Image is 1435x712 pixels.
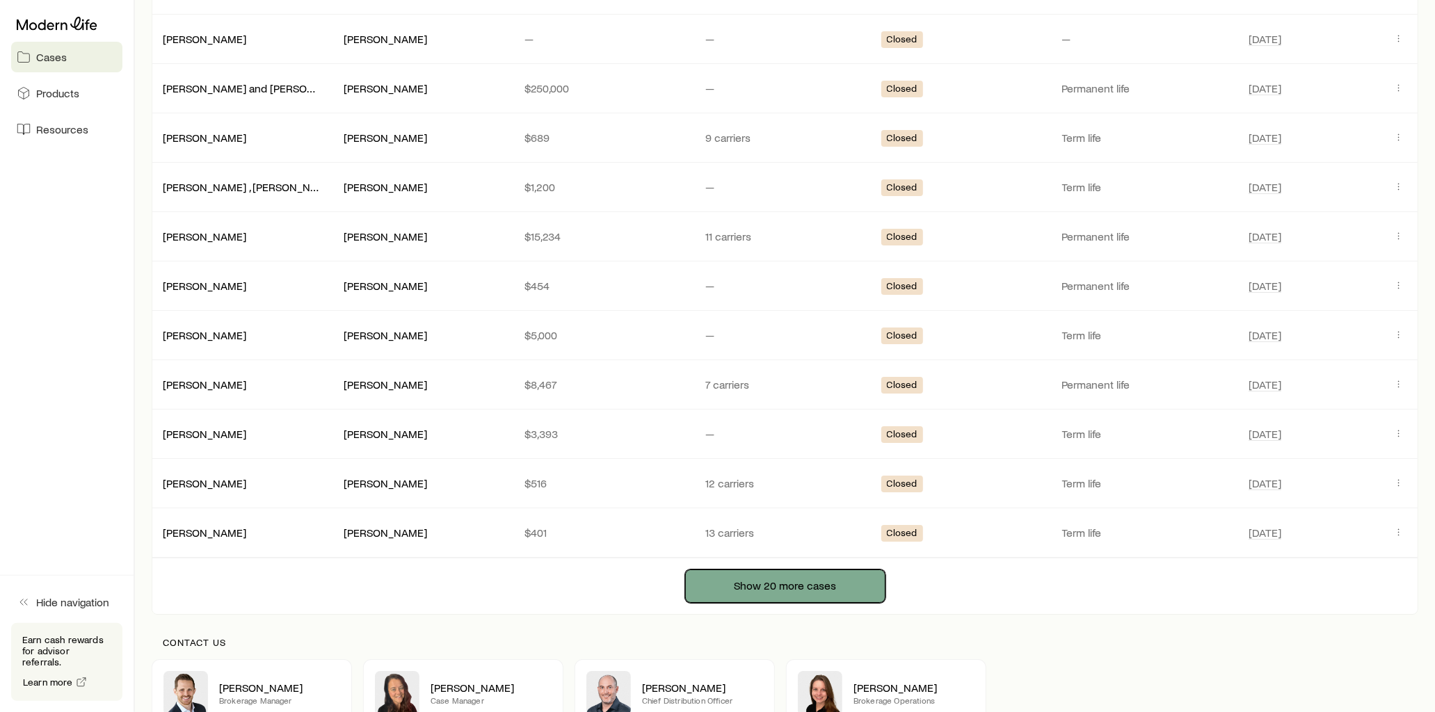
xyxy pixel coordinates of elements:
div: [PERSON_NAME] [163,131,246,145]
p: $250,000 [524,81,683,95]
p: — [705,180,864,194]
div: [PERSON_NAME] [163,279,246,293]
p: — [1062,32,1232,46]
p: Permanent life [1062,378,1232,391]
span: [DATE] [1249,526,1281,540]
a: [PERSON_NAME] [163,131,246,144]
div: [PERSON_NAME] [163,427,246,442]
span: Learn more [23,677,73,687]
div: [PERSON_NAME] [163,378,246,392]
p: Term life [1062,427,1232,441]
a: [PERSON_NAME] and [PERSON_NAME] [163,81,353,95]
div: [PERSON_NAME] [163,229,246,244]
span: Closed [887,132,917,147]
span: Closed [887,280,917,295]
span: [DATE] [1249,81,1281,95]
p: Term life [1062,328,1232,342]
span: [DATE] [1249,378,1281,391]
a: [PERSON_NAME] [163,476,246,489]
span: Closed [887,428,917,443]
span: [DATE] [1249,328,1281,342]
div: [PERSON_NAME] [344,279,427,293]
p: 11 carriers [705,229,864,243]
div: [PERSON_NAME] [344,229,427,244]
p: 13 carriers [705,526,864,540]
p: Term life [1062,131,1232,145]
p: Contact us [163,637,1407,648]
div: [PERSON_NAME] [344,427,427,442]
span: [DATE] [1249,32,1281,46]
a: [PERSON_NAME] [163,32,246,45]
p: Term life [1062,526,1232,540]
div: [PERSON_NAME] [344,328,427,343]
div: [PERSON_NAME] , [PERSON_NAME] [163,180,321,195]
p: [PERSON_NAME] [431,681,552,695]
p: Chief Distribution Officer [642,695,763,706]
p: Term life [1062,476,1232,490]
p: — [705,279,864,293]
a: [PERSON_NAME] [163,427,246,440]
button: Hide navigation [11,587,122,617]
div: [PERSON_NAME] and [PERSON_NAME] [163,81,321,96]
a: [PERSON_NAME] , [PERSON_NAME] [163,180,336,193]
span: [DATE] [1249,279,1281,293]
p: $5,000 [524,328,683,342]
p: Term life [1062,180,1232,194]
p: $3,393 [524,427,683,441]
p: $516 [524,476,683,490]
span: [DATE] [1249,476,1281,490]
a: [PERSON_NAME] [163,328,246,341]
span: Closed [887,478,917,492]
span: Closed [887,231,917,245]
span: Closed [887,330,917,344]
div: [PERSON_NAME] [344,131,427,145]
p: Brokerage Operations [853,695,975,706]
p: 7 carriers [705,378,864,391]
span: Closed [887,527,917,542]
p: 12 carriers [705,476,864,490]
span: [DATE] [1249,427,1281,441]
span: Cases [36,50,67,64]
div: [PERSON_NAME] [344,81,427,96]
p: Permanent life [1062,279,1232,293]
p: — [705,81,864,95]
p: $401 [524,526,683,540]
p: $8,467 [524,378,683,391]
a: [PERSON_NAME] [163,526,246,539]
a: Cases [11,42,122,72]
p: [PERSON_NAME] [853,681,975,695]
p: Permanent life [1062,229,1232,243]
span: Hide navigation [36,595,109,609]
span: Resources [36,122,88,136]
p: — [705,328,864,342]
p: [PERSON_NAME] [642,681,763,695]
a: Products [11,78,122,108]
p: — [524,32,683,46]
div: [PERSON_NAME] [163,32,246,47]
div: [PERSON_NAME] [344,476,427,491]
div: Earn cash rewards for advisor referrals.Learn more [11,623,122,701]
span: Closed [887,83,917,97]
p: Permanent life [1062,81,1232,95]
div: [PERSON_NAME] [344,526,427,540]
span: Closed [887,181,917,196]
p: $1,200 [524,180,683,194]
a: Resources [11,114,122,145]
p: — [705,32,864,46]
p: — [705,427,864,441]
div: [PERSON_NAME] [163,476,246,491]
div: [PERSON_NAME] [163,526,246,540]
div: [PERSON_NAME] [344,378,427,392]
div: [PERSON_NAME] [344,180,427,195]
span: Closed [887,379,917,394]
a: [PERSON_NAME] [163,378,246,391]
p: $689 [524,131,683,145]
span: [DATE] [1249,229,1281,243]
div: [PERSON_NAME] [163,328,246,343]
p: 9 carriers [705,131,864,145]
p: Case Manager [431,695,552,706]
span: [DATE] [1249,131,1281,145]
span: [DATE] [1249,180,1281,194]
a: [PERSON_NAME] [163,279,246,292]
span: Closed [887,33,917,48]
